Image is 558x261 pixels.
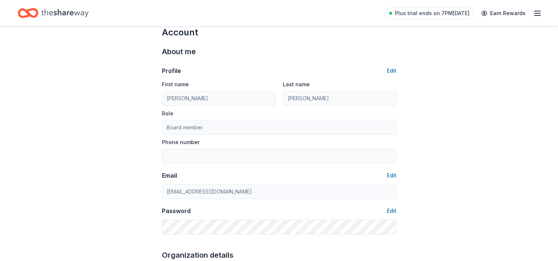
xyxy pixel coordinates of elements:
label: Phone number [162,139,200,146]
a: Plus trial ends on 7PM[DATE] [385,7,474,19]
div: Profile [162,66,181,75]
div: About me [162,46,396,58]
label: Last name [283,81,310,88]
a: Home [18,4,89,22]
a: Earn Rewards [477,7,530,20]
div: Email [162,171,177,180]
button: Edit [387,66,396,75]
div: Password [162,206,191,215]
label: First name [162,81,189,88]
div: Organization details [162,249,396,261]
label: Role [162,110,173,117]
div: Account [162,27,396,38]
button: Edit [387,206,396,215]
span: Plus trial ends on 7PM[DATE] [395,9,469,18]
button: Edit [387,171,396,180]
